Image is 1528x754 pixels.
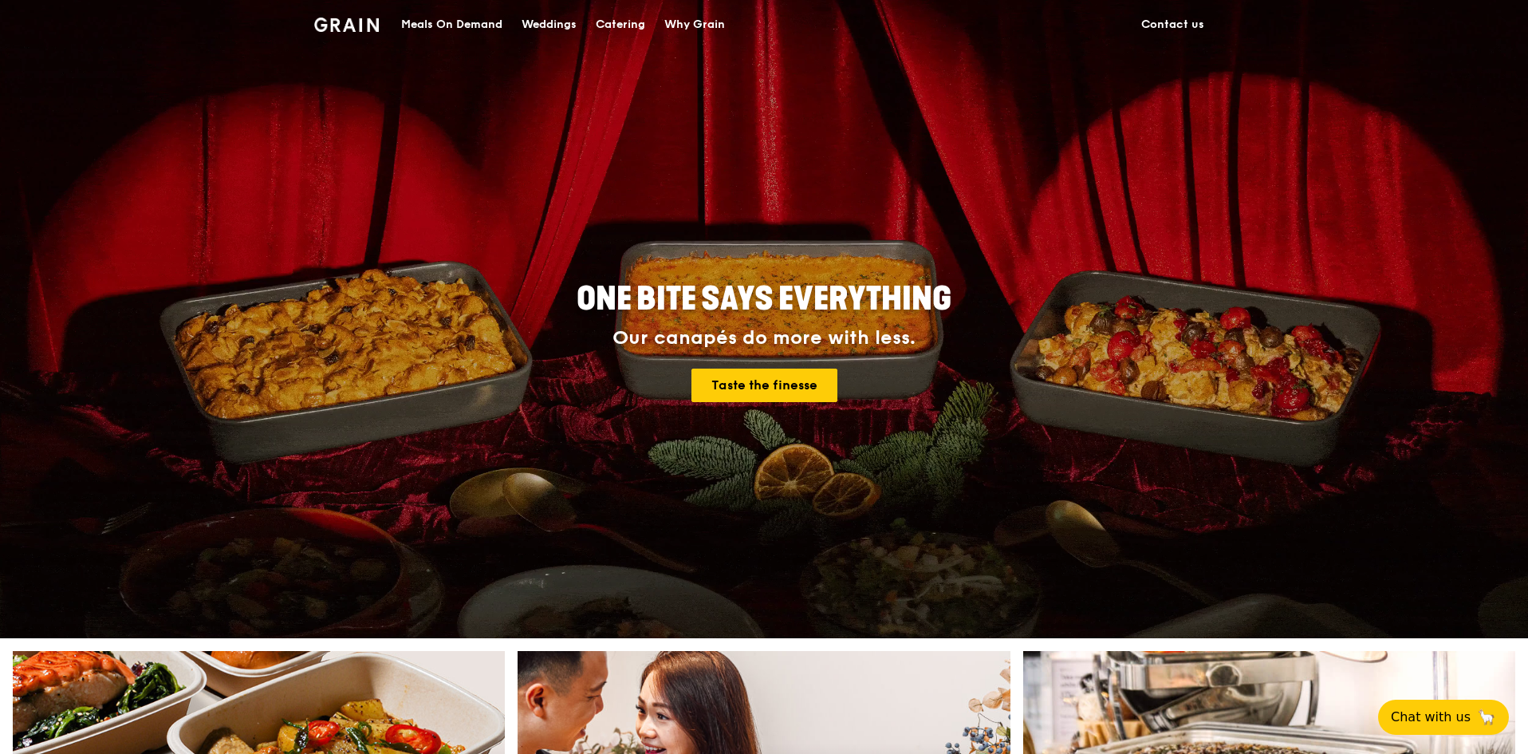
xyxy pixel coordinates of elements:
span: Chat with us [1391,708,1471,727]
div: Weddings [522,1,577,49]
img: Grain [314,18,379,32]
div: Our canapés do more with less. [477,327,1051,349]
a: Weddings [512,1,586,49]
button: Chat with us🦙 [1378,700,1509,735]
a: Taste the finesse [691,369,837,402]
a: Contact us [1132,1,1214,49]
a: Why Grain [655,1,734,49]
div: Catering [596,1,645,49]
div: Meals On Demand [401,1,502,49]
a: Catering [586,1,655,49]
span: 🦙 [1477,708,1496,727]
div: Why Grain [664,1,725,49]
span: ONE BITE SAYS EVERYTHING [577,280,951,318]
